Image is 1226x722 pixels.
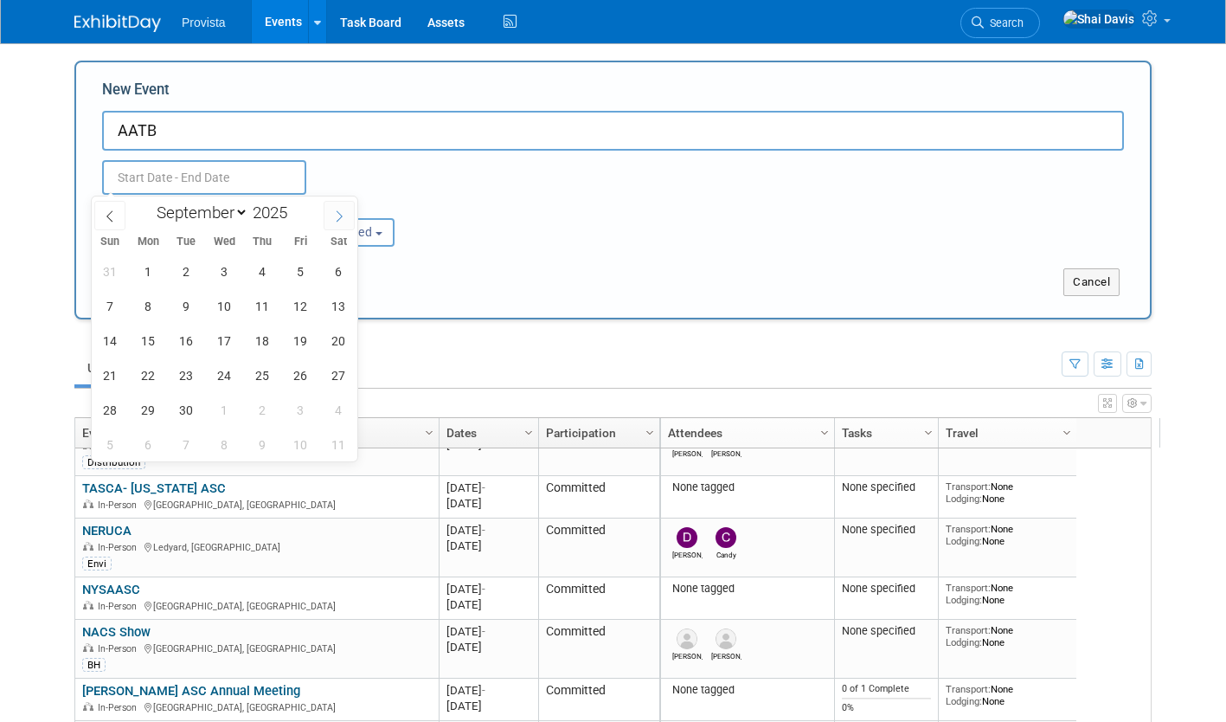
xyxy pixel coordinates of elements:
[446,640,530,654] div: [DATE]
[98,542,142,553] span: In-Person
[446,597,530,612] div: [DATE]
[82,418,427,448] a: Event
[1058,418,1077,444] a: Column Settings
[842,582,932,596] div: None specified
[842,683,932,695] div: 0 of 1 Complete
[668,418,823,448] a: Attendees
[284,428,318,461] span: October 10, 2025
[446,538,530,553] div: [DATE]
[946,523,991,535] span: Transport:
[668,683,828,697] div: None tagged
[538,679,659,721] td: Committed
[284,289,318,323] span: September 12, 2025
[93,428,127,461] span: October 5, 2025
[946,683,991,695] span: Transport:
[672,447,703,458] div: Jeff Kittle
[946,683,1070,708] div: None None
[208,358,241,392] span: September 24, 2025
[946,480,1070,506] div: None None
[98,500,142,511] span: In-Person
[208,393,241,427] span: October 1, 2025
[446,523,530,538] div: [DATE]
[816,418,835,444] a: Column Settings
[170,393,203,427] span: September 30, 2025
[93,358,127,392] span: September 21, 2025
[946,624,1070,649] div: None None
[82,683,300,699] a: [PERSON_NAME] ASC Annual Meeting
[446,582,530,596] div: [DATE]
[711,649,741,661] div: Dean Dennerline
[170,358,203,392] span: September 23, 2025
[129,236,167,248] span: Mon
[243,236,281,248] span: Thu
[921,426,935,440] span: Column Settings
[132,393,165,427] span: September 29, 2025
[643,426,657,440] span: Column Settings
[102,160,306,195] input: Start Date - End Date
[446,480,530,495] div: [DATE]
[482,625,485,638] span: -
[818,426,831,440] span: Column Settings
[446,418,527,448] a: Dates
[538,620,659,679] td: Committed
[322,289,356,323] span: September 13, 2025
[446,496,530,511] div: [DATE]
[322,428,356,461] span: October 11, 2025
[716,629,736,649] img: Dean Dennerline
[82,480,226,496] a: TASCA- [US_STATE] ASC
[98,643,142,654] span: In-Person
[482,524,485,537] span: -
[132,358,165,392] span: September 22, 2025
[842,702,932,714] div: 0%
[132,324,165,358] span: September 15, 2025
[672,649,703,661] div: Ashley Grossman
[446,683,530,698] div: [DATE]
[246,289,279,323] span: September 11, 2025
[319,236,357,248] span: Sat
[82,539,431,554] div: Ledyard, [GEOGRAPHIC_DATA]
[82,658,106,672] div: BH
[322,324,356,358] span: September 20, 2025
[246,358,279,392] span: September 25, 2025
[248,203,300,222] input: Year
[284,324,318,358] span: September 19, 2025
[170,255,203,288] span: September 2, 2025
[83,643,93,652] img: In-Person Event
[960,8,1040,38] a: Search
[920,418,939,444] a: Column Settings
[538,519,659,577] td: Committed
[170,324,203,358] span: September 16, 2025
[322,255,356,288] span: September 6, 2025
[83,702,93,711] img: In-Person Event
[482,684,485,697] span: -
[74,351,176,384] a: Upcoming17
[246,324,279,358] span: September 18, 2025
[842,418,927,448] a: Tasks
[946,582,991,594] span: Transport:
[205,236,243,248] span: Wed
[208,428,241,461] span: October 8, 2025
[946,480,991,493] span: Transport:
[208,255,241,288] span: September 3, 2025
[668,582,828,596] div: None tagged
[246,393,279,427] span: October 2, 2025
[1062,10,1135,29] img: Shai Davis
[132,428,165,461] span: October 6, 2025
[82,523,132,538] a: NERUCA
[520,418,539,444] a: Column Settings
[946,624,991,636] span: Transport:
[546,418,648,448] a: Participation
[842,480,932,494] div: None specified
[132,255,165,288] span: September 1, 2025
[93,255,127,288] span: August 31, 2025
[83,542,93,551] img: In-Person Event
[102,80,170,106] label: New Event
[946,594,982,606] span: Lodging:
[83,500,93,508] img: In-Person Event
[92,236,130,248] span: Sun
[946,582,1070,607] div: None None
[93,324,127,358] span: September 14, 2025
[716,527,736,548] img: Candy Price
[322,393,356,427] span: October 4, 2025
[677,527,697,548] img: Debbie Treat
